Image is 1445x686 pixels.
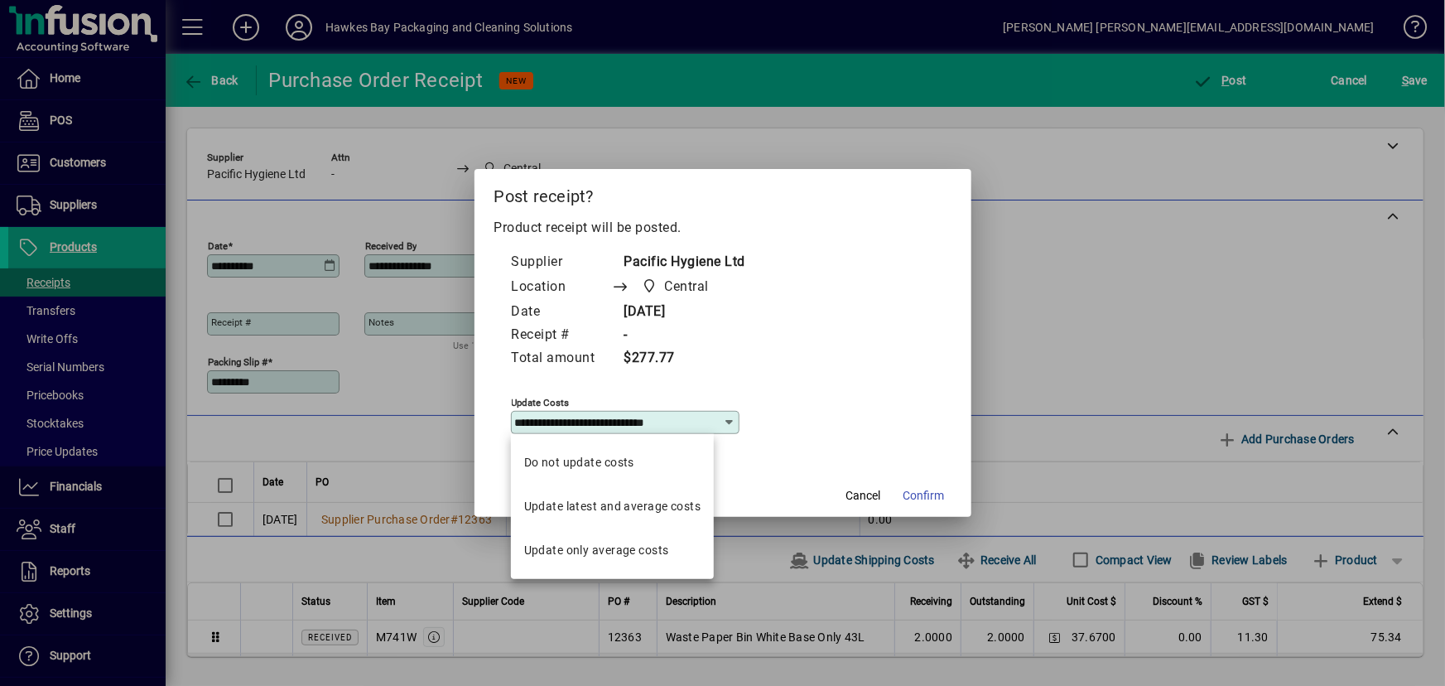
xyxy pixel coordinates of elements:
div: Do not update costs [524,454,634,471]
td: Receipt # [511,324,612,347]
td: - [612,324,746,347]
td: $277.77 [612,347,746,370]
span: Confirm [903,487,945,505]
div: Update only average costs [524,542,669,559]
mat-label: Update costs [512,397,570,408]
td: [DATE] [612,301,746,324]
mat-option: Update only average costs [511,529,715,572]
span: Central [638,275,716,298]
button: Cancel [837,481,890,510]
td: Total amount [511,347,612,370]
button: Confirm [897,481,951,510]
mat-option: Update latest and average costs [511,485,715,529]
td: Location [511,274,612,301]
mat-option: Do not update costs [511,441,715,485]
span: Cancel [846,487,881,505]
td: Supplier [511,251,612,274]
td: Pacific Hygiene Ltd [612,251,746,274]
p: Product receipt will be posted. [494,218,951,238]
div: Update latest and average costs [524,498,701,515]
td: Date [511,301,612,324]
h2: Post receipt? [474,169,971,217]
span: Central [665,277,710,297]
